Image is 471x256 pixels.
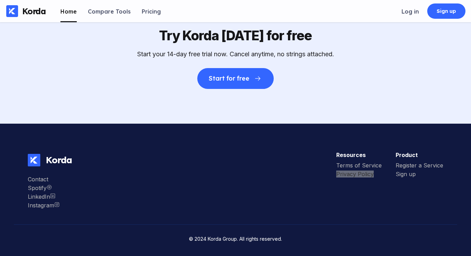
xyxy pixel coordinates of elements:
[28,176,60,183] div: Contact
[396,171,443,177] div: Sign up
[336,171,382,177] div: Privacy Policy
[396,171,443,179] a: Sign up
[396,162,443,169] div: Register a Service
[402,8,419,15] div: Log in
[137,50,334,58] div: Start your 14-day free trial now. Cancel anytime, no strings attached.
[40,154,72,166] div: Korda
[28,202,60,210] a: Instagram
[336,162,382,169] div: Terms of Service
[336,162,382,171] a: Terms of Service
[437,8,456,15] div: Sign up
[22,6,46,16] div: Korda
[209,75,249,82] div: Start for free
[197,58,274,89] a: Start for free
[28,202,60,209] div: Instagram
[336,151,382,158] h3: Resources
[28,176,60,184] a: Contact
[28,184,60,191] div: Spotify
[60,8,77,15] div: Home
[396,162,443,171] a: Register a Service
[427,3,465,19] a: Sign up
[396,151,443,158] h3: Product
[189,236,282,242] small: © 2024 Korda Group. All rights reserved.
[28,184,60,193] a: Instagram
[88,8,131,15] div: Compare Tools
[159,27,312,43] div: Try Korda [DATE] for free
[28,193,60,202] a: LinkedIn
[336,171,382,179] a: Privacy Policy
[28,193,60,200] div: LinkedIn
[142,8,161,15] div: Pricing
[197,68,274,89] button: Start for free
